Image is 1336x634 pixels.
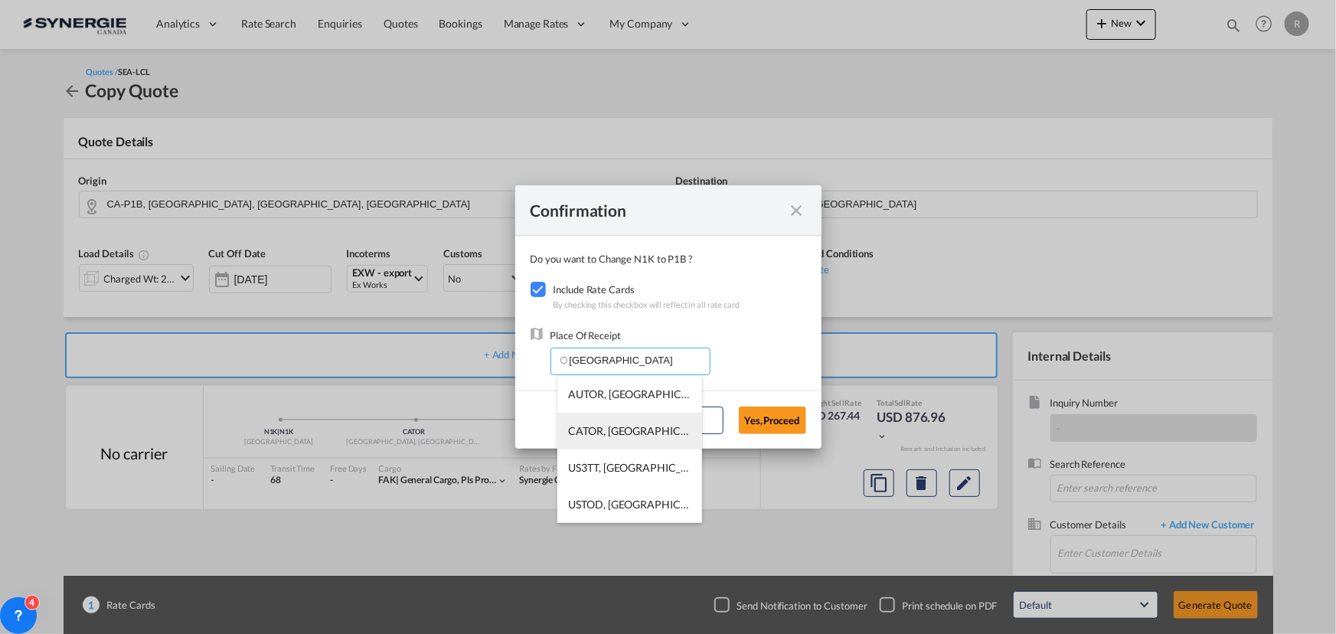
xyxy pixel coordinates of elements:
[739,407,806,434] button: Yes,Proceed
[569,461,1162,474] span: US3TT, [GEOGRAPHIC_DATA], [GEOGRAPHIC_DATA], [GEOGRAPHIC_DATA], [GEOGRAPHIC_DATA], [GEOGRAPHIC_DATA]
[788,201,806,220] md-icon: icon-close fg-AAA8AD cursor
[531,201,779,220] div: Confirmation
[558,348,710,371] input: Enter Place Of Receipt
[531,328,543,340] img: ic_map_24px.svg
[569,498,1167,511] span: USTOD, [GEOGRAPHIC_DATA], [GEOGRAPHIC_DATA], [GEOGRAPHIC_DATA], [GEOGRAPHIC_DATA], [GEOGRAPHIC_DATA]
[569,424,1167,437] span: CATOR, [GEOGRAPHIC_DATA], [GEOGRAPHIC_DATA], [GEOGRAPHIC_DATA], [GEOGRAPHIC_DATA], [GEOGRAPHIC_DATA]
[531,251,806,266] div: Do you want to Change N1K to P1B ?
[515,185,822,449] md-dialog: Confirmation Do you ...
[554,297,740,312] div: By checking this checkbox will reflect in all rate card
[554,282,740,297] div: Include Rate Cards
[531,282,554,297] md-checkbox: Checkbox No Ink
[550,328,710,343] div: Place Of Receipt
[569,387,1055,400] span: AUTOR, [GEOGRAPHIC_DATA], [GEOGRAPHIC_DATA], [GEOGRAPHIC_DATA], [GEOGRAPHIC_DATA]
